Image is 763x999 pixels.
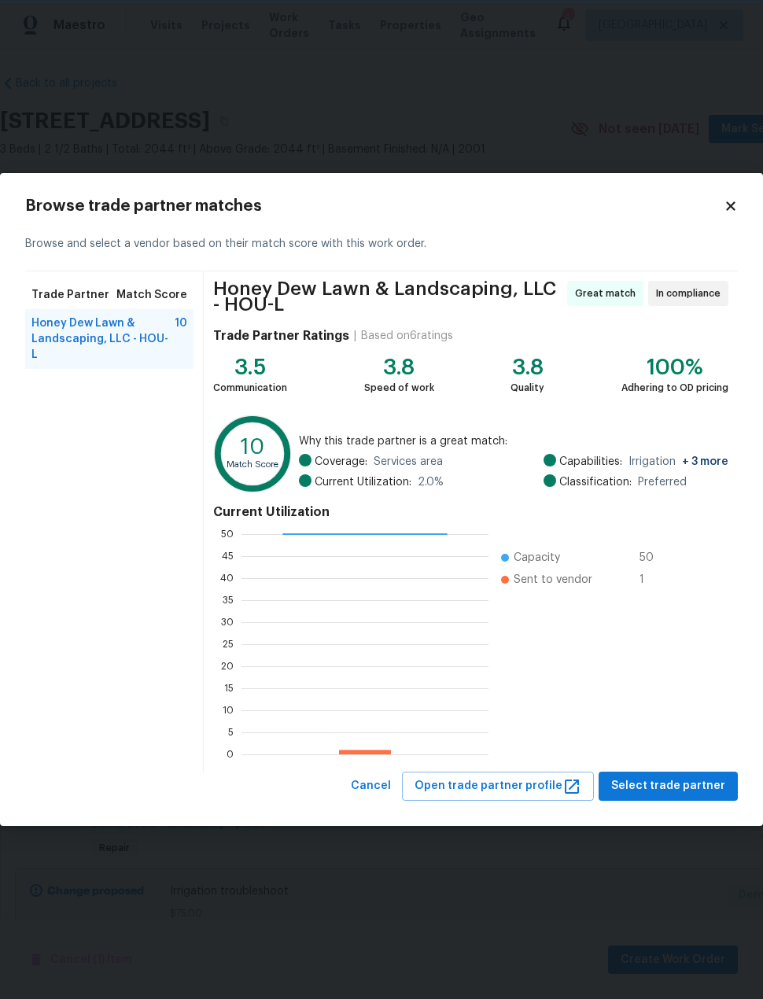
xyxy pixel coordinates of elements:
text: 50 [221,529,234,539]
text: 0 [227,750,234,759]
button: Select trade partner [599,772,738,801]
text: 45 [222,551,234,561]
span: Select trade partner [611,776,725,796]
span: Trade Partner [31,287,109,303]
span: Honey Dew Lawn & Landscaping, LLC - HOU-L [31,315,175,363]
text: 40 [220,573,234,583]
text: 10 [223,706,234,715]
span: Cancel [351,776,391,796]
span: 50 [640,550,665,566]
div: Communication [213,380,287,396]
span: Services area [374,454,443,470]
span: Capacity [514,550,560,566]
text: 25 [223,640,234,649]
text: 15 [224,684,234,693]
text: 35 [223,595,234,605]
span: Preferred [638,474,687,490]
span: Irrigation [628,454,728,470]
div: Speed of work [364,380,434,396]
div: Quality [511,380,544,396]
span: 1 [640,572,665,588]
text: 30 [221,617,234,627]
text: 5 [228,728,234,737]
span: Sent to vendor [514,572,592,588]
span: Great match [575,286,642,301]
text: 20 [221,662,234,671]
span: Why this trade partner is a great match: [299,433,728,449]
span: 2.0 % [418,474,444,490]
span: Match Score [116,287,187,303]
div: 100% [621,359,728,375]
button: Cancel [345,772,397,801]
div: Based on 6 ratings [361,328,453,344]
span: 10 [175,315,187,363]
text: 10 [241,436,265,458]
span: + 3 more [682,456,728,467]
span: Capabilities: [559,454,622,470]
span: Honey Dew Lawn & Landscaping, LLC - HOU-L [213,281,562,312]
div: 3.5 [213,359,287,375]
h4: Trade Partner Ratings [213,328,349,344]
span: Open trade partner profile [415,776,581,796]
div: | [349,328,361,344]
button: Open trade partner profile [402,772,594,801]
div: Adhering to OD pricing [621,380,728,396]
h2: Browse trade partner matches [25,198,724,214]
div: 3.8 [511,359,544,375]
h4: Current Utilization [213,504,728,520]
span: Coverage: [315,454,367,470]
text: Match Score [227,460,279,469]
div: 3.8 [364,359,434,375]
div: Browse and select a vendor based on their match score with this work order. [25,217,738,271]
span: Current Utilization: [315,474,411,490]
span: In compliance [656,286,727,301]
span: Classification: [559,474,632,490]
